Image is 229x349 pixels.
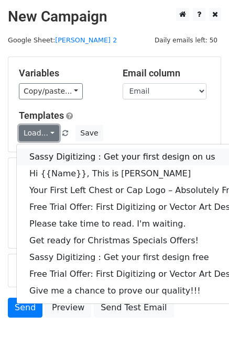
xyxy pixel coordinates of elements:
h2: New Campaign [8,8,221,26]
h5: Variables [19,67,107,79]
span: Daily emails left: 50 [151,35,221,46]
iframe: Chat Widget [177,299,229,349]
h5: Email column [123,67,211,79]
a: Preview [45,298,91,318]
a: Send Test Email [94,298,173,318]
a: Copy/paste... [19,83,83,99]
a: Send [8,298,42,318]
a: [PERSON_NAME] 2 [55,36,117,44]
small: Google Sheet: [8,36,117,44]
a: Load... [19,125,59,141]
button: Save [75,125,103,141]
a: Templates [19,110,64,121]
a: Daily emails left: 50 [151,36,221,44]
